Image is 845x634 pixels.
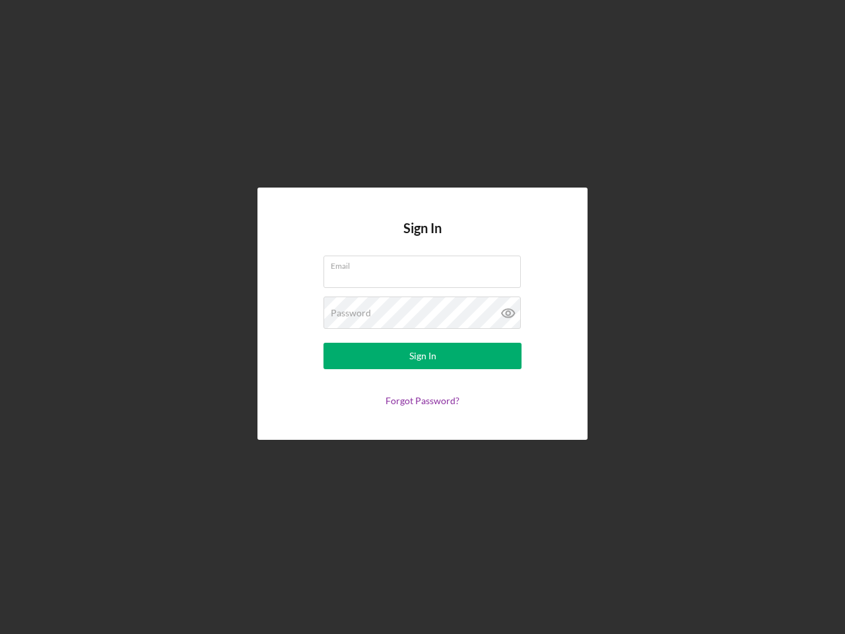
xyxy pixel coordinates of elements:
[323,343,522,369] button: Sign In
[331,308,371,318] label: Password
[331,256,521,271] label: Email
[409,343,436,369] div: Sign In
[386,395,459,406] a: Forgot Password?
[403,221,442,256] h4: Sign In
